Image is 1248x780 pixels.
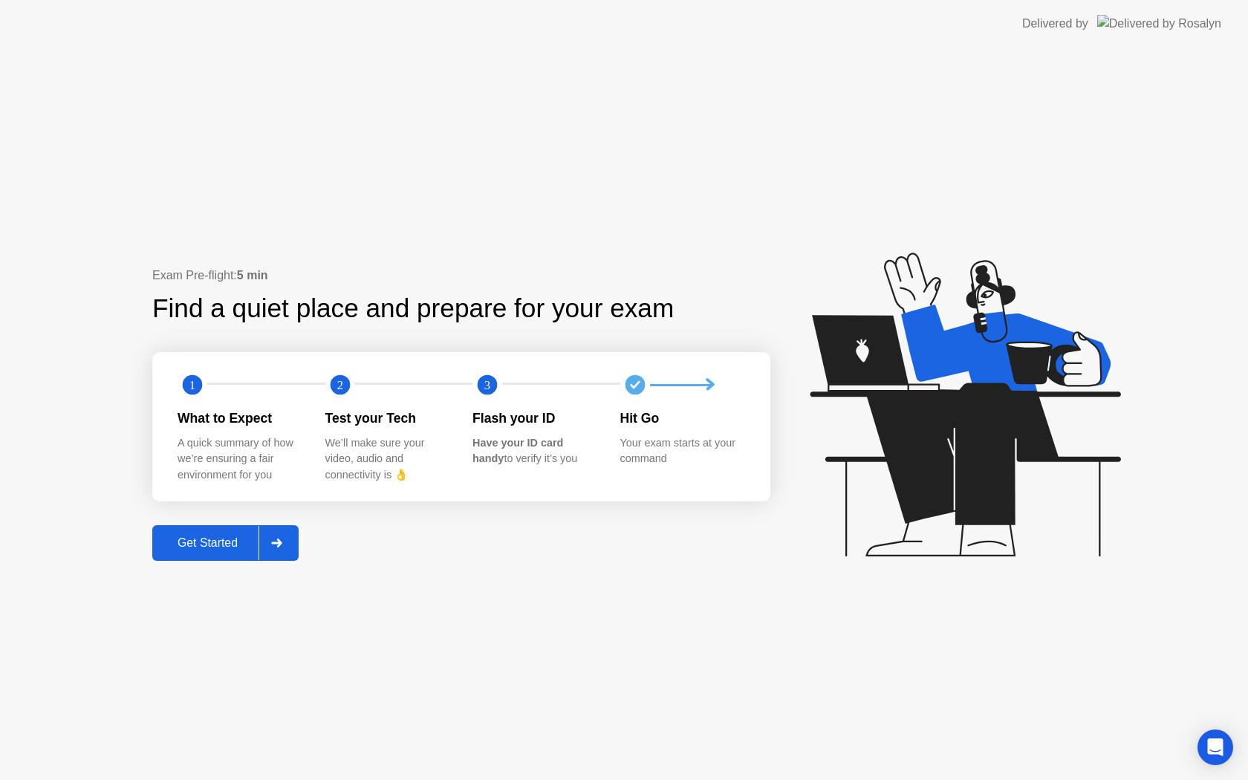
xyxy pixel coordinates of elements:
button: Get Started [152,525,299,561]
div: A quick summary of how we’re ensuring a fair environment for you [178,435,302,484]
div: to verify it’s you [472,435,597,467]
b: Have your ID card handy [472,437,563,465]
div: Exam Pre-flight: [152,267,770,285]
div: What to Expect [178,409,302,428]
div: Flash your ID [472,409,597,428]
text: 3 [484,378,490,392]
div: Open Intercom Messenger [1197,729,1233,765]
text: 1 [189,378,195,392]
img: Delivered by Rosalyn [1097,15,1221,32]
div: Hit Go [620,409,744,428]
div: Find a quiet place and prepare for your exam [152,289,676,328]
div: Test your Tech [325,409,449,428]
b: 5 min [237,269,268,282]
div: Delivered by [1022,15,1088,33]
div: We’ll make sure your video, audio and connectivity is 👌 [325,435,449,484]
div: Your exam starts at your command [620,435,744,467]
div: Get Started [157,536,259,550]
text: 2 [337,378,342,392]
